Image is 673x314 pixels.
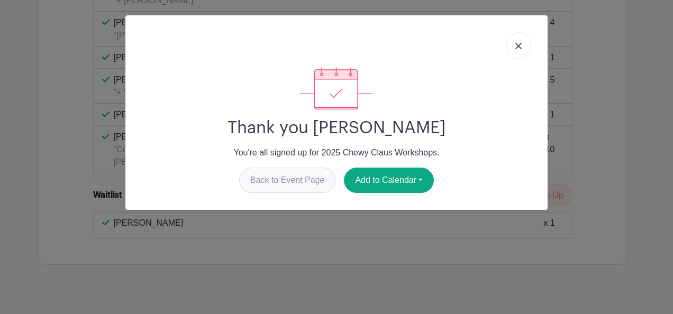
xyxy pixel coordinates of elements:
[134,118,539,138] h2: Thank you [PERSON_NAME]
[515,43,522,49] img: close_button-5f87c8562297e5c2d7936805f587ecaba9071eb48480494691a3f1689db116b3.svg
[134,146,539,159] p: You're all signed up for 2025 Chewy Claus Workshops.
[300,67,373,109] img: signup_complete-c468d5dda3e2740ee63a24cb0ba0d3ce5d8a4ecd24259e683200fb1569d990c8.svg
[239,168,336,193] a: Back to Event Page
[344,168,434,193] button: Add to Calendar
